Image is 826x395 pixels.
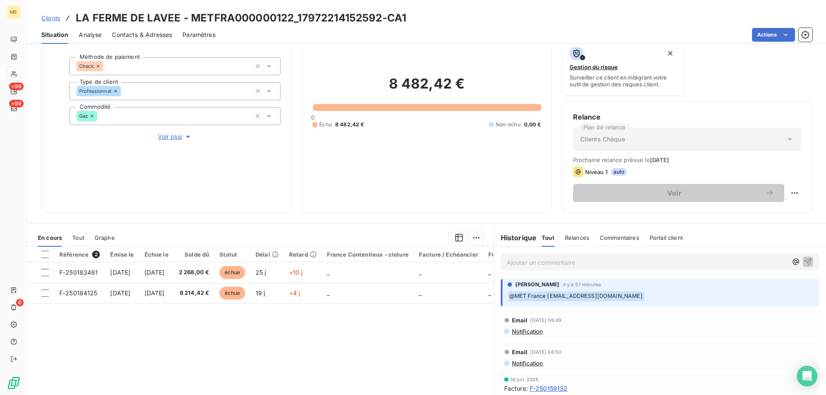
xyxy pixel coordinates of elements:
span: Commentaires [600,234,639,241]
div: Facture / Echéancier [419,251,478,258]
span: _ [327,289,330,297]
span: 2 268,00 € [179,268,210,277]
span: Clients Chèque [580,135,625,144]
span: +4 j [289,289,300,297]
span: [DATE] [110,269,130,276]
a: Clients [41,14,60,22]
span: Contacts & Adresses [112,31,172,39]
span: 8 482,42 € [335,121,364,129]
span: [DATE] 08:49 [530,318,561,323]
span: Email [512,317,528,324]
span: 0 [311,114,314,121]
span: [DATE] [145,269,165,276]
h6: Relance [573,112,801,122]
span: Graphe [95,234,115,241]
span: 25 j [256,269,266,276]
span: Voir plus [158,132,192,141]
div: France Contentieux - ouverture [488,251,578,258]
span: Notification [511,360,543,367]
span: _ [327,269,330,276]
div: Open Intercom Messenger [797,366,817,386]
span: Situation [41,31,68,39]
span: F-250183481 [59,269,98,276]
button: Voir plus [69,132,280,141]
span: Prochaine relance prévue le [573,156,801,163]
span: [DATE] 08:50 [530,349,561,355]
span: +99 [9,83,24,90]
span: _ [419,269,422,276]
span: F-250184125 [59,289,98,297]
span: Email [512,349,528,355]
span: [DATE] [145,289,165,297]
h6: Historique [494,233,537,243]
div: Émise le [110,251,134,258]
button: Actions [752,28,795,42]
span: Tout [72,234,84,241]
input: Ajouter une valeur [121,87,128,95]
div: Statut [219,251,245,258]
span: _ [488,269,491,276]
button: Gestion du risqueSurveiller ce client en intégrant votre outil de gestion des risques client. [562,41,685,96]
input: Ajouter une valeur [103,62,110,70]
div: Échue le [145,251,169,258]
span: Tout [542,234,555,241]
button: Voir [573,184,784,202]
span: auto [611,168,627,176]
span: Voir [583,190,765,196]
h3: LA FERME DE LAVEE - METFRA000000122_17972214152592-CA1 [76,10,406,26]
span: Paramètres [182,31,216,39]
span: échue [219,287,245,300]
span: 6 214,42 € [179,289,210,297]
span: Notification [511,328,543,335]
div: Solde dû [179,251,210,258]
span: Analyse [79,31,102,39]
span: Gestion du risque [570,64,618,70]
span: En cours [38,234,62,241]
h2: 8 482,42 € [312,75,541,101]
div: Délai [256,251,279,258]
span: Surveiller ce client en intégrant votre outil de gestion des risques client. [570,74,678,88]
span: Portail client [650,234,683,241]
span: Clients [41,15,60,21]
div: Référence [59,251,100,258]
span: 6 [16,299,24,306]
span: 2 [92,251,100,258]
span: échue [219,266,245,279]
span: +99 [9,100,24,107]
span: il y a 57 minutes [563,282,601,287]
span: Professionnel [79,89,111,94]
span: Échu [319,121,332,129]
span: Facture : [504,384,528,393]
span: Relances [565,234,589,241]
span: 19 j [256,289,265,297]
span: Gaz [79,113,88,119]
span: +10 j [289,269,303,276]
input: Ajouter une valeur [97,112,104,120]
span: 0,00 € [524,121,541,129]
span: _ [488,289,491,297]
span: Non-échu [496,121,521,129]
div: Retard [289,251,317,258]
span: Niveau 1 [585,168,607,175]
span: [DATE] [650,156,669,163]
span: @ MET France [EMAIL_ADDRESS][DOMAIN_NAME] [508,291,644,301]
span: _ [419,289,422,297]
span: [PERSON_NAME] [515,281,560,288]
span: F-250159132 [530,384,568,393]
span: Check [79,64,94,69]
img: Logo LeanPay [7,376,21,390]
div: ME [7,5,21,19]
div: France Contentieux - cloture [327,251,409,258]
span: [DATE] [110,289,130,297]
span: 16 juil. 2025 [510,377,539,382]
